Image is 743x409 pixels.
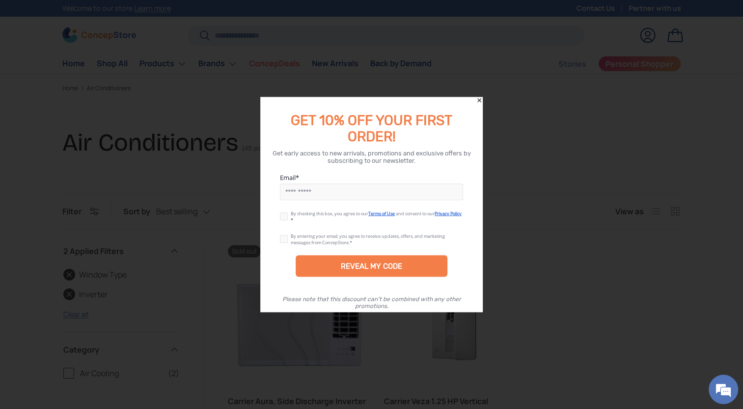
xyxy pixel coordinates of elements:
[368,210,395,217] a: Terms of Use
[291,233,445,246] div: By entering your email, you agree to receive updates, offers, and marketing messages from ConcepS...
[476,97,483,104] div: Close
[161,5,185,28] div: Minimize live chat window
[435,210,462,217] a: Privacy Policy
[291,112,452,145] span: GET 10% OFF YOUR FIRST ORDER!
[291,210,368,217] span: By checking this box, you agree to our
[144,302,178,315] em: Submit
[341,262,402,271] div: REVEAL MY CODE
[5,268,187,302] textarea: Type your message and click 'Submit'
[21,124,171,223] span: We are offline. Please leave us a message.
[51,55,165,68] div: Leave a message
[272,150,471,164] div: Get early access to new arrivals, promotions and exclusive offers by subscribing to our newsletter.
[280,173,464,182] label: Email
[270,296,473,309] div: Please note that this discount can’t be combined with any other promotions.
[296,256,448,277] div: REVEAL MY CODE
[396,210,435,217] span: and consent to our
